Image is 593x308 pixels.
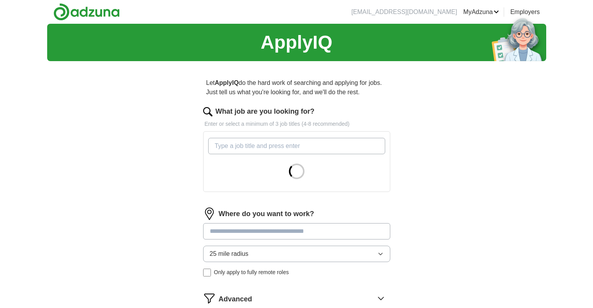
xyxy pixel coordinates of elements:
[208,138,385,154] input: Type a job title and press enter
[203,107,212,116] img: search.png
[203,75,390,100] p: Let do the hard work of searching and applying for jobs. Just tell us what you're looking for, an...
[203,269,211,276] input: Only apply to fully remote roles
[203,292,216,304] img: filter
[219,209,314,219] label: Where do you want to work?
[510,7,540,17] a: Employers
[210,249,249,259] span: 25 mile radius
[219,294,252,304] span: Advanced
[463,7,499,17] a: MyAdzuna
[216,106,315,117] label: What job are you looking for?
[214,268,289,276] span: Only apply to fully remote roles
[203,208,216,220] img: location.png
[215,79,239,86] strong: ApplyIQ
[260,28,332,56] h1: ApplyIQ
[53,3,120,21] img: Adzuna logo
[203,120,390,128] p: Enter or select a minimum of 3 job titles (4-8 recommended)
[351,7,457,17] li: [EMAIL_ADDRESS][DOMAIN_NAME]
[203,246,390,262] button: 25 mile radius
